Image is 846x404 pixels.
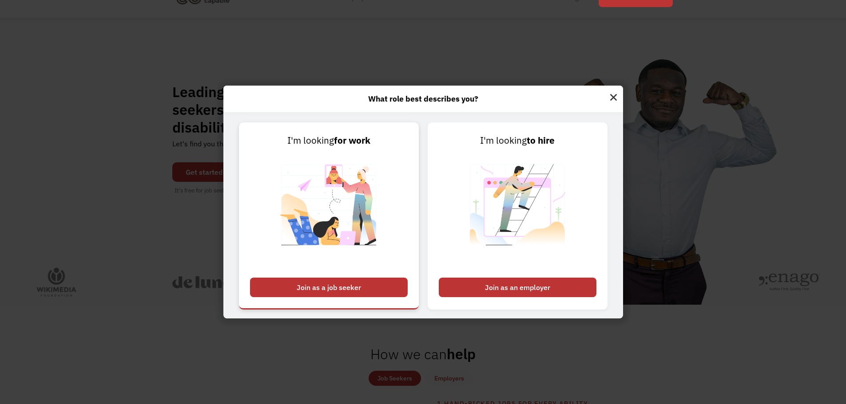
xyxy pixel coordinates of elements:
[368,94,478,104] strong: What role best describes you?
[527,134,555,146] strong: to hire
[439,133,596,148] div: I'm looking
[334,134,370,146] strong: for work
[428,122,608,310] a: I'm lookingto hireJoin as an employer
[239,122,419,310] a: I'm lookingfor workJoin as a job seeker
[250,278,408,297] div: Join as a job seeker
[250,133,408,148] div: I'm looking
[274,148,384,273] img: Chronically Capable Personalized Job Matching
[439,278,596,297] div: Join as an employer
